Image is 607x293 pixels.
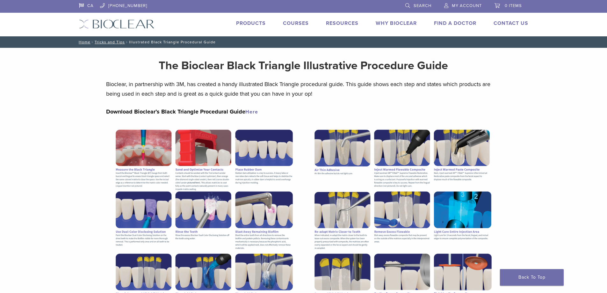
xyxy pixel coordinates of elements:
a: Back To Top [500,269,564,286]
a: Find A Doctor [434,20,476,26]
a: Home [77,40,90,44]
a: Products [236,20,266,26]
nav: Illustrated Black Triangle Procedural Guide [74,36,533,48]
span: / [90,40,95,44]
strong: The Bioclear Black Triangle Illustrative Procedure Guide [159,59,448,72]
p: Bioclear, in partnership with 3M, has created a handy illustrated Black Triangle procedural guide... [106,79,501,99]
span: 0 items [505,3,522,8]
a: Contact Us [494,20,528,26]
img: Bioclear [79,19,155,29]
a: Here [245,109,258,115]
span: My Account [452,3,482,8]
span: Search [414,3,431,8]
a: Why Bioclear [376,20,417,26]
a: Courses [283,20,309,26]
a: Tricks and Tips [95,40,125,44]
strong: Download Bioclear’s Black Triangle Procedural Guide [106,108,258,115]
span: / [125,40,129,44]
a: Resources [326,20,358,26]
